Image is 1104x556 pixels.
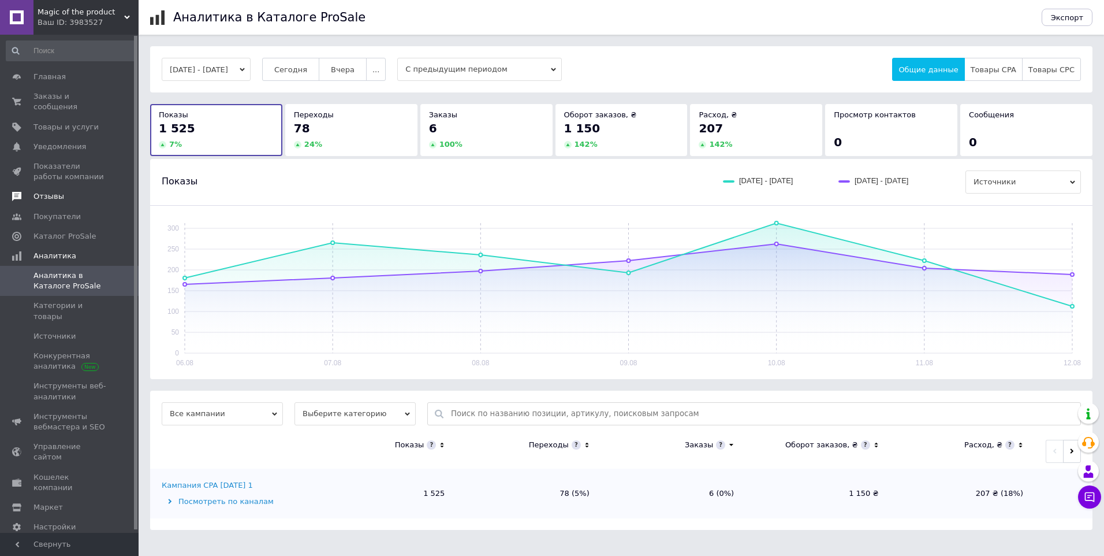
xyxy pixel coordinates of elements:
button: Сегодня [262,58,319,81]
span: Маркет [33,502,63,513]
button: Товары CPC [1022,58,1081,81]
span: Отзывы [33,191,64,202]
div: Оборот заказов, ₴ [785,440,858,450]
span: 78 [294,121,310,135]
span: 6 [429,121,437,135]
text: 11.08 [916,359,933,367]
div: Показы [395,440,424,450]
span: 142 % [709,140,732,149]
span: Кошелек компании [33,472,107,493]
td: 1 525 [312,469,456,518]
span: Источники [965,170,1081,194]
span: Сегодня [274,65,307,74]
span: 24 % [304,140,322,149]
button: Товары CPA [964,58,1023,81]
span: 7 % [169,140,182,149]
span: Главная [33,72,66,82]
span: Расход, ₴ [699,110,737,119]
text: 250 [167,245,179,253]
text: 10.08 [768,359,785,367]
text: 12.08 [1064,359,1081,367]
span: Покупатели [33,212,81,222]
span: Экспорт [1051,13,1083,22]
text: 07.08 [324,359,341,367]
span: Вчера [331,65,355,74]
input: Поиск по названию позиции, артикулу, поисковым запросам [451,403,1075,425]
span: 0 [969,135,977,149]
text: 0 [175,349,179,357]
span: Выберите категорию [294,402,416,425]
text: 08.08 [472,359,489,367]
span: 0 [834,135,842,149]
td: 207 ₴ (18%) [890,469,1035,518]
span: Заказы и сообщения [33,91,107,112]
span: Товары CPC [1028,65,1075,74]
button: ... [366,58,386,81]
button: Экспорт [1042,9,1092,26]
div: Заказы [685,440,713,450]
text: 100 [167,307,179,316]
span: Просмотр контактов [834,110,916,119]
span: Управление сайтом [33,442,107,462]
text: 09.08 [620,359,637,367]
span: С предыдущим периодом [397,58,562,81]
span: Сообщения [969,110,1014,119]
td: 1 150 ₴ [745,469,890,518]
span: Уведомления [33,142,86,152]
span: Аналитика [33,251,76,261]
span: Каталог ProSale [33,231,96,242]
div: Ваш ID: 3983527 [38,17,139,28]
span: Конкурентная аналитика [33,351,107,372]
span: Magic of the product [38,7,124,17]
span: Источники [33,331,76,342]
span: ... [372,65,379,74]
span: 100 % [439,140,463,149]
h1: Аналитика в Каталоге ProSale [173,10,365,24]
button: [DATE] - [DATE] [162,58,251,81]
span: Показатели работы компании [33,161,107,182]
span: Оборот заказов, ₴ [564,110,637,119]
button: Общие данные [892,58,964,81]
input: Поиск [6,40,136,61]
span: Показы [162,175,197,188]
td: 78 (5%) [456,469,601,518]
span: Переходы [294,110,334,119]
div: Расход, ₴ [964,440,1002,450]
span: Настройки [33,522,76,532]
span: Инструменты веб-аналитики [33,381,107,402]
span: Заказы [429,110,457,119]
text: 300 [167,224,179,232]
td: 6 (0%) [601,469,745,518]
text: 06.08 [176,359,193,367]
div: Кампания CPA [DATE] 1 [162,480,253,491]
span: Общие данные [898,65,958,74]
text: 200 [167,266,179,274]
div: Переходы [529,440,569,450]
span: Инструменты вебмастера и SEO [33,412,107,432]
button: Чат с покупателем [1078,485,1101,509]
span: 1 150 [564,121,601,135]
span: Товары CPA [971,65,1016,74]
span: Товары и услуги [33,122,99,132]
button: Вчера [319,58,367,81]
span: 207 [699,121,723,135]
span: Аналитика в Каталоге ProSale [33,270,107,291]
span: Все кампании [162,402,283,425]
div: Посмотреть по каналам [162,496,309,507]
span: 1 525 [159,121,195,135]
text: 50 [171,328,180,336]
span: Категории и товары [33,301,107,321]
span: Показы [159,110,188,119]
text: 150 [167,287,179,295]
span: 142 % [575,140,598,149]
